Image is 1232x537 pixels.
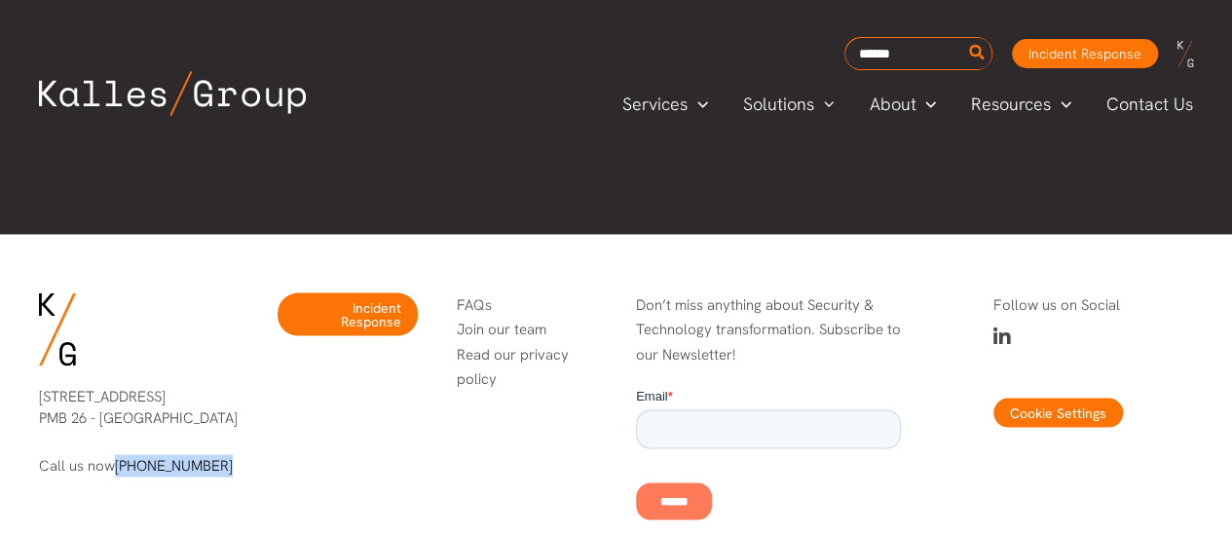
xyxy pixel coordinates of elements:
a: Join our team [457,319,546,338]
button: Cookie Settings [993,398,1123,427]
span: Solutions [743,90,814,119]
span: Menu Toggle [814,90,835,119]
a: ServicesMenu Toggle [605,90,726,119]
p: [STREET_ADDRESS] PMB 26 - [GEOGRAPHIC_DATA] [39,385,239,429]
p: Don’t miss anything about Security & Technology transformation. Subscribe to our Newsletter! [636,292,901,367]
a: Contact Us [1089,90,1213,119]
a: Read our privacy policy [457,344,569,389]
button: Search [965,38,989,69]
span: About [869,90,915,119]
span: Menu Toggle [1051,90,1071,119]
a: AboutMenu Toggle [851,90,953,119]
a: ResourcesMenu Toggle [953,90,1089,119]
p: Follow us on Social [993,292,1193,318]
nav: Primary Site Navigation [605,88,1213,120]
span: Contact Us [1106,90,1193,119]
span: Services [622,90,688,119]
p: Call us now [39,454,239,477]
span: Menu Toggle [915,90,936,119]
a: FAQs [457,294,492,314]
span: Menu Toggle [688,90,708,119]
img: Kalles Group [39,71,306,116]
a: [PHONE_NUMBER] [115,455,233,475]
img: KG-Logo-Signature [39,292,76,365]
span: Resources [971,90,1051,119]
a: SolutionsMenu Toggle [726,90,852,119]
a: Incident Response [1012,39,1158,68]
a: Incident Response [278,292,418,335]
